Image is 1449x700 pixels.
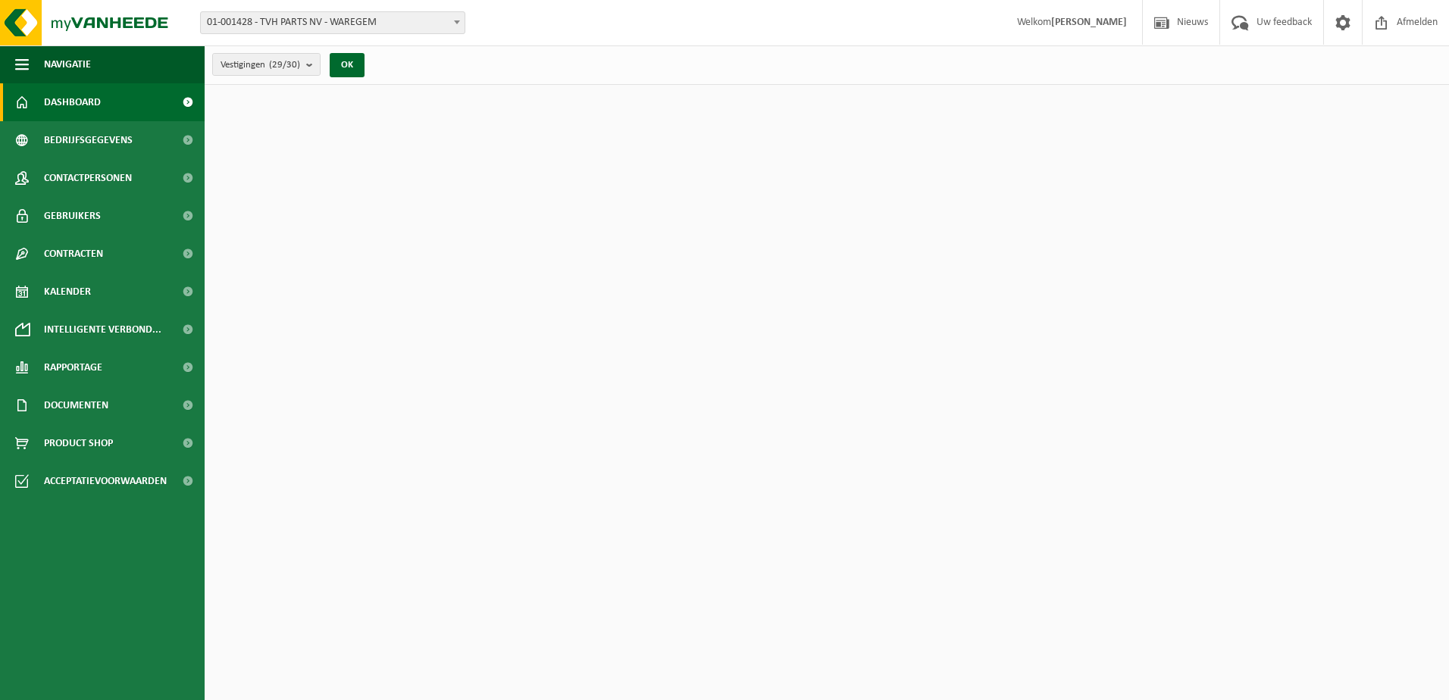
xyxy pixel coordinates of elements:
span: Dashboard [44,83,101,121]
span: Acceptatievoorwaarden [44,462,167,500]
span: Intelligente verbond... [44,311,161,348]
count: (29/30) [269,60,300,70]
span: Bedrijfsgegevens [44,121,133,159]
button: Vestigingen(29/30) [212,53,321,76]
span: Rapportage [44,348,102,386]
strong: [PERSON_NAME] [1051,17,1127,28]
span: Kalender [44,273,91,311]
span: 01-001428 - TVH PARTS NV - WAREGEM [200,11,465,34]
span: Contracten [44,235,103,273]
span: 01-001428 - TVH PARTS NV - WAREGEM [201,12,465,33]
button: OK [330,53,365,77]
span: Vestigingen [221,54,300,77]
span: Documenten [44,386,108,424]
span: Product Shop [44,424,113,462]
span: Contactpersonen [44,159,132,197]
span: Navigatie [44,45,91,83]
span: Gebruikers [44,197,101,235]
